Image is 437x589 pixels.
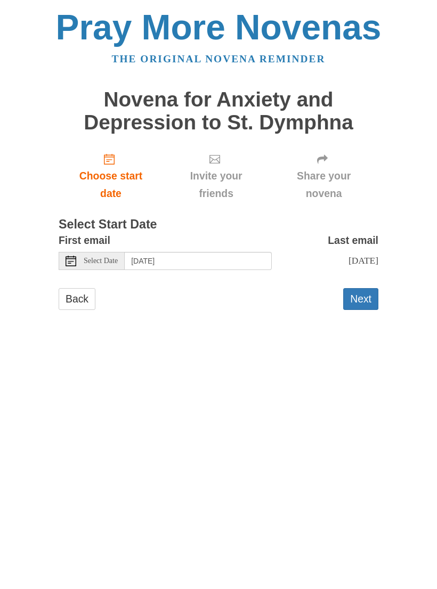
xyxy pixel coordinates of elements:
button: Next [343,288,378,310]
div: Click "Next" to confirm your start date first. [269,144,378,208]
span: Share your novena [280,167,368,202]
div: Click "Next" to confirm your start date first. [163,144,269,208]
span: [DATE] [349,255,378,266]
h3: Select Start Date [59,218,378,232]
h1: Novena for Anxiety and Depression to St. Dymphna [59,88,378,134]
a: The original novena reminder [112,53,326,64]
span: Invite your friends [174,167,258,202]
label: Last email [328,232,378,249]
label: First email [59,232,110,249]
span: Select Date [84,257,118,265]
a: Pray More Novenas [56,7,382,47]
a: Back [59,288,95,310]
span: Choose start date [69,167,152,202]
a: Choose start date [59,144,163,208]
